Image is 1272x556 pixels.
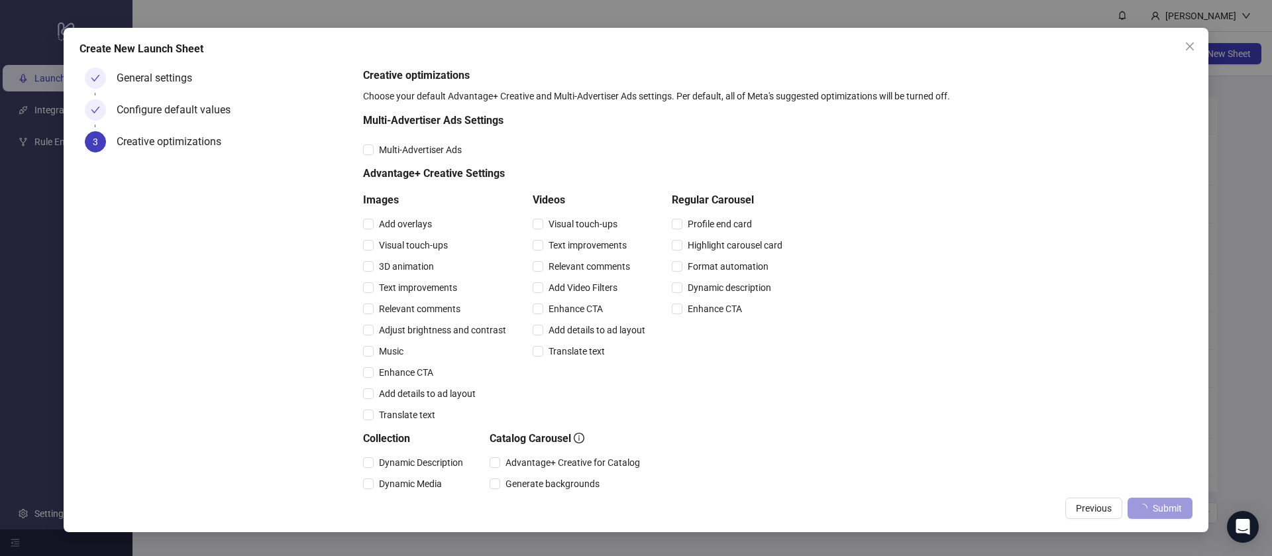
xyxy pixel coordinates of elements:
span: Add details to ad layout [374,386,481,401]
span: Adjust brightness and contrast [374,323,511,337]
span: Translate text [374,408,441,422]
span: Relevant comments [543,259,635,274]
h5: Collection [363,431,468,447]
span: Highlight carousel card [682,238,788,252]
span: Add overlays [374,217,437,231]
div: Configure default values [117,99,241,121]
span: Music [374,344,409,359]
div: Creative optimizations [117,131,232,152]
span: Previous [1076,503,1112,514]
span: Text improvements [374,280,462,295]
h5: Images [363,192,511,208]
span: Enhance CTA [682,302,747,316]
span: close [1185,41,1195,52]
h5: Multi-Advertiser Ads Settings [363,113,788,129]
span: 3D animation [374,259,439,274]
span: Profile end card [682,217,757,231]
span: Text improvements [543,238,632,252]
span: loading [1137,502,1149,514]
span: Multi-Advertiser Ads [374,142,467,157]
h5: Catalog Carousel [490,431,645,447]
button: Previous [1065,498,1122,519]
div: Choose your default Advantage+ Creative and Multi-Advertiser Ads settings. Per default, all of Me... [363,89,1187,103]
span: Submit [1153,503,1182,514]
span: Add details to ad layout [543,323,651,337]
span: Visual touch-ups [543,217,623,231]
h5: Videos [533,192,651,208]
div: General settings [117,68,203,89]
button: Close [1179,36,1200,57]
span: Relevant comments [374,302,466,316]
h5: Creative optimizations [363,68,1187,83]
span: Translate text [543,344,610,359]
span: Advantage+ Creative for Catalog [500,455,645,470]
span: Add Video Filters [543,280,623,295]
h5: Advantage+ Creative Settings [363,166,788,182]
span: Dynamic description [682,280,776,295]
div: Create New Launch Sheet [79,41,1192,57]
span: Dynamic Description [374,455,468,470]
span: Format automation [682,259,774,274]
span: 3 [93,137,98,147]
span: check [91,74,100,83]
span: info-circle [574,433,584,443]
h5: Regular Carousel [672,192,788,208]
button: Submit [1128,498,1192,519]
span: Generate backgrounds [500,476,605,491]
span: check [91,105,100,115]
div: Open Intercom Messenger [1227,511,1259,543]
span: Visual touch-ups [374,238,453,252]
span: Enhance CTA [543,302,608,316]
span: Enhance CTA [374,365,439,380]
span: Dynamic Media [374,476,447,491]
